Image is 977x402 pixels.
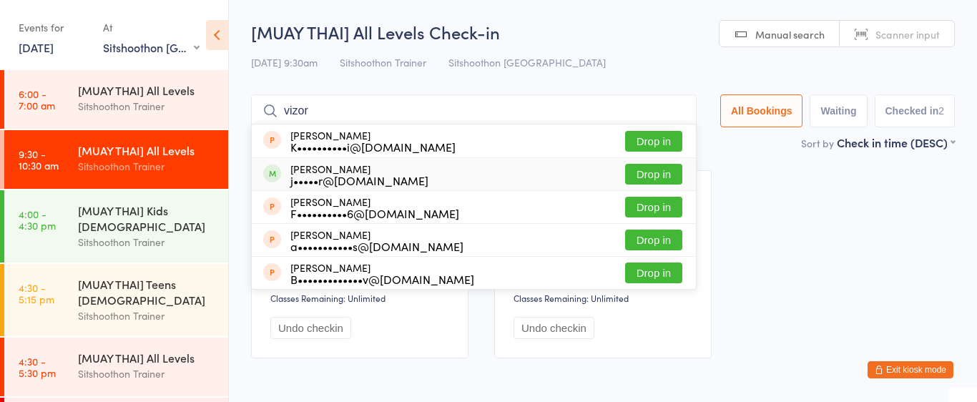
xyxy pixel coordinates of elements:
[78,202,216,234] div: [MUAY THAI] Kids [DEMOGRAPHIC_DATA]
[19,208,56,231] time: 4:00 - 4:30 pm
[868,361,953,378] button: Exit kiosk mode
[78,142,216,158] div: [MUAY THAI] All Levels
[290,175,428,186] div: j•••••r@[DOMAIN_NAME]
[78,158,216,175] div: Sitshoothon Trainer
[251,55,318,69] span: [DATE] 9:30am
[290,163,428,186] div: [PERSON_NAME]
[78,276,216,308] div: [MUAY THAI] Teens [DEMOGRAPHIC_DATA]
[251,20,955,44] h2: [MUAY THAI] All Levels Check-in
[625,197,682,217] button: Drop in
[103,39,200,55] div: Sitshoothon [GEOGRAPHIC_DATA]
[290,129,456,152] div: [PERSON_NAME]
[875,27,940,41] span: Scanner input
[448,55,606,69] span: Sitshoothon [GEOGRAPHIC_DATA]
[290,207,459,219] div: F••••••••••6@[DOMAIN_NAME]
[19,148,59,171] time: 9:30 - 10:30 am
[270,317,351,339] button: Undo checkin
[78,308,216,324] div: Sitshoothon Trainer
[938,105,944,117] div: 2
[78,366,216,382] div: Sitshoothon Trainer
[78,234,216,250] div: Sitshoothon Trainer
[625,263,682,283] button: Drop in
[514,292,697,304] div: Classes Remaining: Unlimited
[19,16,89,39] div: Events for
[514,317,594,339] button: Undo checkin
[270,292,453,304] div: Classes Remaining: Unlimited
[290,229,463,252] div: [PERSON_NAME]
[625,131,682,152] button: Drop in
[290,196,459,219] div: [PERSON_NAME]
[251,94,697,127] input: Search
[625,164,682,185] button: Drop in
[19,282,54,305] time: 4:30 - 5:15 pm
[290,141,456,152] div: K••••••••••i@[DOMAIN_NAME]
[103,16,200,39] div: At
[4,190,228,263] a: 4:00 -4:30 pm[MUAY THAI] Kids [DEMOGRAPHIC_DATA]Sitshoothon Trainer
[78,98,216,114] div: Sitshoothon Trainer
[4,338,228,396] a: 4:30 -5:30 pm[MUAY THAI] All LevelsSitshoothon Trainer
[290,240,463,252] div: a•••••••••••s@[DOMAIN_NAME]
[4,70,228,129] a: 6:00 -7:00 am[MUAY THAI] All LevelsSitshoothon Trainer
[19,88,55,111] time: 6:00 - 7:00 am
[810,94,867,127] button: Waiting
[801,136,834,150] label: Sort by
[755,27,825,41] span: Manual search
[875,94,956,127] button: Checked in2
[19,356,56,378] time: 4:30 - 5:30 pm
[625,230,682,250] button: Drop in
[340,55,426,69] span: Sitshoothon Trainer
[4,130,228,189] a: 9:30 -10:30 am[MUAY THAI] All LevelsSitshoothon Trainer
[4,264,228,336] a: 4:30 -5:15 pm[MUAY THAI] Teens [DEMOGRAPHIC_DATA]Sitshoothon Trainer
[290,262,474,285] div: [PERSON_NAME]
[78,82,216,98] div: [MUAY THAI] All Levels
[19,39,54,55] a: [DATE]
[78,350,216,366] div: [MUAY THAI] All Levels
[290,273,474,285] div: B•••••••••••••v@[DOMAIN_NAME]
[720,94,803,127] button: All Bookings
[837,134,955,150] div: Check in time (DESC)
